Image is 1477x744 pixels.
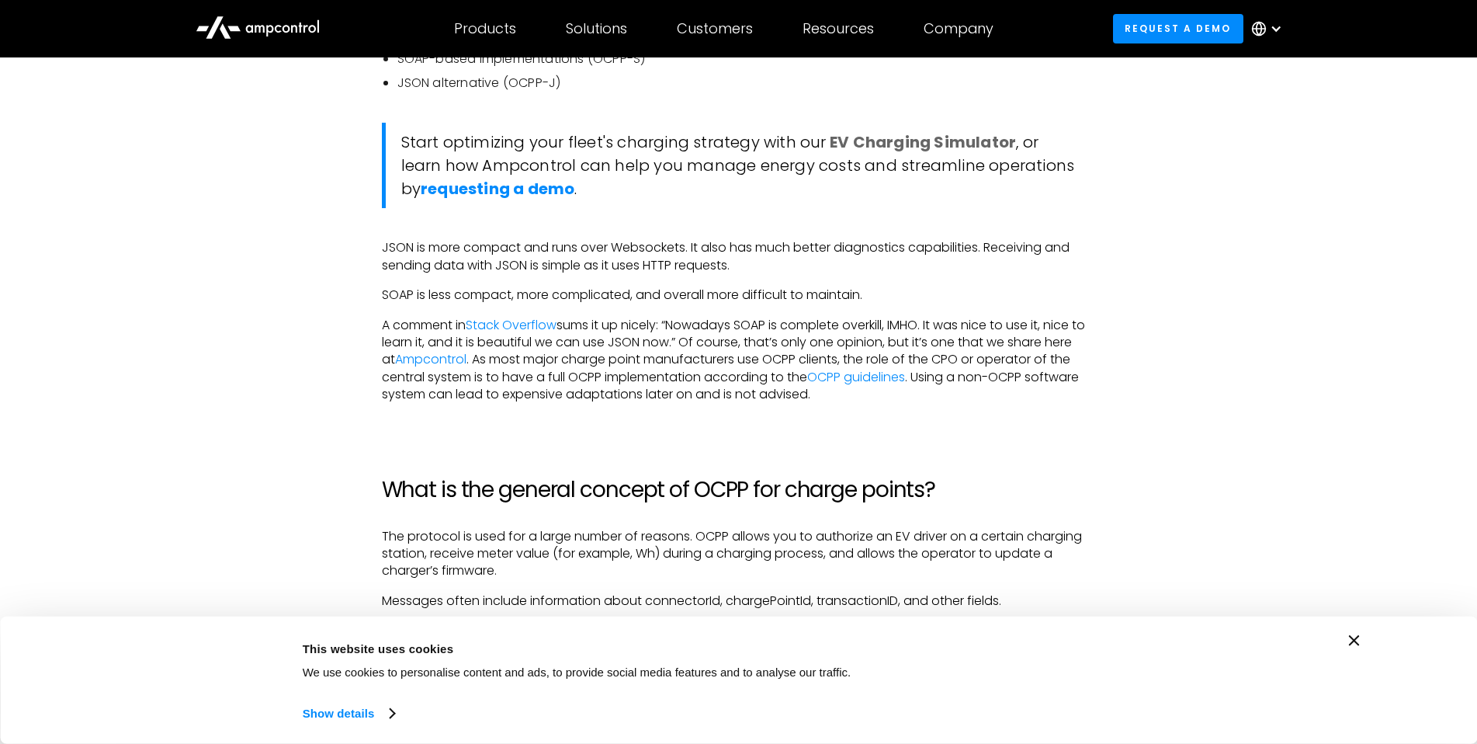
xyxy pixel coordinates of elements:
[566,20,627,37] div: Solutions
[924,20,993,37] div: Company
[677,20,753,37] div: Customers
[382,287,1096,304] p: SOAP is less compact, more complicated, and overall more difficult to maintain.
[382,416,1096,433] p: ‍
[382,528,1096,580] p: The protocol is used for a large number of reasons. OCPP allows you to authorize an EV driver on ...
[421,178,574,200] a: requesting a demo
[803,20,874,37] div: Resources
[397,50,1096,68] li: SOAP-based implementations (OCPP-S)
[1349,635,1360,646] button: Close banner
[303,702,394,725] a: Show details
[382,477,1096,503] h2: What is the general concept of OCPP for charge points?
[454,20,516,37] div: Products
[303,639,1063,658] div: This website uses cookies
[382,593,1096,610] p: Messages often include information about connectorId, chargePointId, transactionID, and other fie...
[807,368,905,386] a: OCPP guidelines
[1113,14,1243,43] a: Request a demo
[397,75,1096,92] li: JSON alternative (OCPP-J)
[395,350,466,368] a: Ampcontrol
[382,123,1096,208] blockquote: Start optimizing your fleet's charging strategy with our , or learn how Ampcontrol can help you m...
[1098,635,1320,680] button: Okay
[382,239,1096,274] p: JSON is more compact and runs over Websockets. It also has much better diagnostics capabilities. ...
[303,666,851,679] span: We use cookies to personalise content and ads, to provide social media features and to analyse ou...
[382,317,1096,404] p: A comment in sums it up nicely: “Nowadays SOAP is complete overkill, IMHO. It was nice to use it,...
[830,131,1016,153] a: EV Charging Simulator
[466,316,556,334] a: Stack Overflow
